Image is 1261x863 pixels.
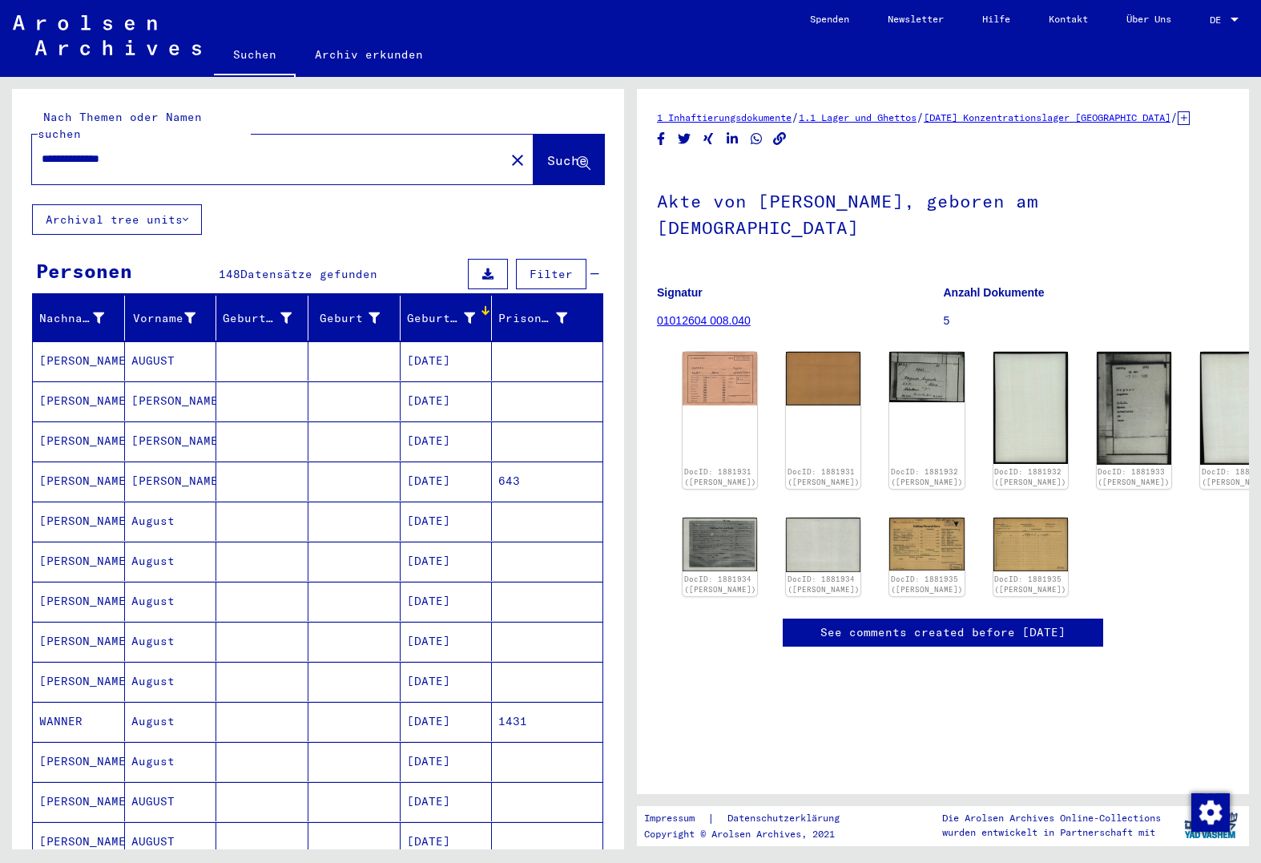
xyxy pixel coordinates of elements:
mat-cell: 1431 [492,702,602,741]
div: Geburt‏ [315,310,380,327]
mat-cell: [DATE] [401,462,493,501]
span: / [792,110,799,124]
span: Filter [530,267,573,281]
img: 002.jpg [786,518,860,572]
mat-cell: August [125,742,217,781]
mat-cell: [PERSON_NAME] [125,462,217,501]
mat-cell: [DATE] [401,542,493,581]
img: 001.jpg [683,352,757,405]
mat-cell: [PERSON_NAME] [125,421,217,461]
div: Geburtsdatum [407,305,496,331]
img: 002.jpg [786,352,860,405]
a: Impressum [644,810,707,827]
span: / [917,110,924,124]
img: 002.jpg [993,518,1068,571]
a: DocID: 1881935 ([PERSON_NAME]) [994,575,1066,595]
img: 001.jpg [889,518,964,571]
img: 001.jpg [889,352,964,402]
mat-cell: [PERSON_NAME] [33,622,125,661]
button: Share on LinkedIn [724,129,741,149]
mat-cell: [PERSON_NAME] [33,662,125,701]
mat-cell: [PERSON_NAME] [33,381,125,421]
span: 148 [219,267,240,281]
mat-label: Nach Themen oder Namen suchen [38,110,202,141]
mat-cell: [PERSON_NAME] [33,822,125,861]
button: Filter [516,259,586,289]
button: Share on Facebook [653,129,670,149]
mat-cell: [DATE] [401,582,493,621]
div: Personen [36,256,132,285]
div: Vorname [131,310,196,327]
button: Share on Twitter [676,129,693,149]
div: Geburtsname [223,310,292,327]
mat-icon: close [508,151,527,170]
img: Zustimmung ändern [1191,793,1230,832]
mat-header-cell: Geburtsname [216,296,308,341]
mat-cell: [PERSON_NAME] [33,421,125,461]
a: DocID: 1881935 ([PERSON_NAME]) [891,575,963,595]
button: Share on WhatsApp [748,129,765,149]
div: Geburtsdatum [407,310,476,327]
mat-cell: [PERSON_NAME] [33,502,125,541]
mat-cell: [DATE] [401,782,493,821]
mat-cell: [DATE] [401,381,493,421]
mat-cell: [DATE] [401,742,493,781]
img: Arolsen_neg.svg [13,15,201,55]
mat-cell: August [125,662,217,701]
a: DocID: 1881931 ([PERSON_NAME]) [788,467,860,487]
mat-header-cell: Vorname [125,296,217,341]
img: 001.jpg [1097,352,1171,465]
a: Datenschutzerklärung [715,810,859,827]
mat-cell: [DATE] [401,662,493,701]
span: / [1170,110,1178,124]
mat-cell: August [125,502,217,541]
mat-cell: August [125,622,217,661]
a: 1 Inhaftierungsdokumente [657,111,792,123]
div: Geburtsname [223,305,312,331]
button: Share on Xing [700,129,717,149]
mat-cell: [PERSON_NAME] [125,381,217,421]
a: [DATE] Konzentrationslager [GEOGRAPHIC_DATA] [924,111,1170,123]
a: DocID: 1881934 ([PERSON_NAME]) [788,575,860,595]
p: Copyright © Arolsen Archives, 2021 [644,827,859,841]
a: 01012604 008.040 [657,314,751,327]
p: 5 [944,313,1230,329]
mat-cell: [PERSON_NAME] [33,462,125,501]
span: Suche [547,152,587,168]
mat-cell: [DATE] [401,822,493,861]
mat-cell: [PERSON_NAME] [33,582,125,621]
mat-cell: [DATE] [401,421,493,461]
mat-cell: [DATE] [401,502,493,541]
span: Datensätze gefunden [240,267,377,281]
button: Copy link [772,129,788,149]
div: Zustimmung ändern [1190,792,1229,831]
div: Vorname [131,305,216,331]
a: DocID: 1881932 ([PERSON_NAME]) [891,467,963,487]
a: Archiv erkunden [296,35,442,74]
div: | [644,810,859,827]
mat-cell: [DATE] [401,622,493,661]
mat-cell: [PERSON_NAME] [33,742,125,781]
mat-cell: AUGUST [125,782,217,821]
mat-cell: August [125,582,217,621]
div: Prisoner # [498,305,587,331]
h1: Akte von [PERSON_NAME], geboren am [DEMOGRAPHIC_DATA] [657,164,1229,261]
a: DocID: 1881931 ([PERSON_NAME]) [684,467,756,487]
mat-header-cell: Geburtsdatum [401,296,493,341]
div: Nachname [39,305,124,331]
div: Prisoner # [498,310,567,327]
mat-header-cell: Geburt‏ [308,296,401,341]
mat-cell: [PERSON_NAME] [33,542,125,581]
mat-cell: [PERSON_NAME] [33,341,125,381]
div: Geburt‏ [315,305,400,331]
mat-cell: 643 [492,462,602,501]
a: DocID: 1881932 ([PERSON_NAME]) [994,467,1066,487]
p: Die Arolsen Archives Online-Collections [942,811,1161,825]
p: wurden entwickelt in Partnerschaft mit [942,825,1161,840]
button: Clear [502,143,534,175]
img: 002.jpg [993,352,1068,464]
a: Suchen [214,35,296,77]
button: Suche [534,135,604,184]
a: DocID: 1881933 ([PERSON_NAME]) [1098,467,1170,487]
img: yv_logo.png [1181,805,1241,845]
